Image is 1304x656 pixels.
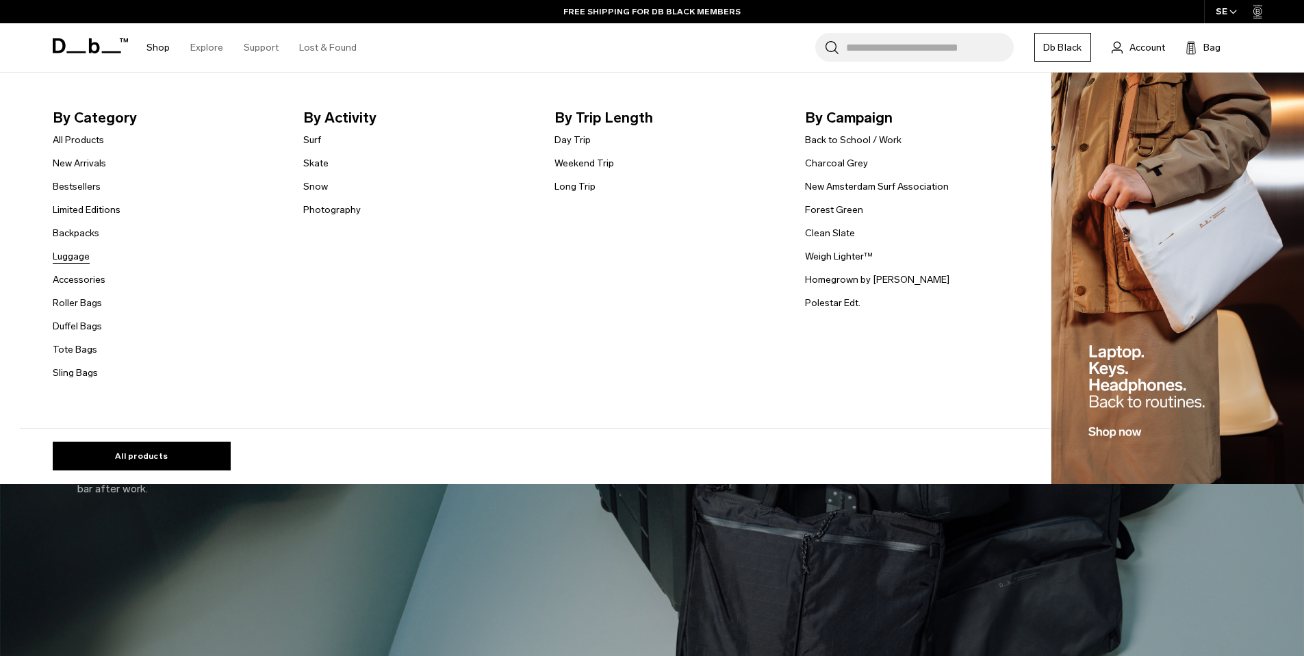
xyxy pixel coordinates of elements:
a: Snow [303,179,328,194]
a: Sling Bags [53,366,98,380]
a: Weekend Trip [554,156,614,171]
a: Long Trip [554,179,596,194]
span: Bag [1203,40,1220,55]
a: Photography [303,203,361,217]
a: Explore [190,23,223,72]
a: Weigh Lighter™ [805,249,873,264]
a: Homegrown by [PERSON_NAME] [805,273,949,287]
a: Backpacks [53,226,99,240]
a: Clean Slate [805,226,855,240]
a: Tote Bags [53,342,97,357]
span: Account [1129,40,1165,55]
span: By Category [53,107,282,129]
span: By Campaign [805,107,1034,129]
span: By Activity [303,107,533,129]
a: Forest Green [805,203,863,217]
nav: Main Navigation [136,23,367,72]
a: Duffel Bags [53,319,102,333]
a: New Amsterdam Surf Association [805,179,949,194]
a: FREE SHIPPING FOR DB BLACK MEMBERS [563,5,741,18]
a: Limited Editions [53,203,120,217]
a: Polestar Edt. [805,296,860,310]
a: Accessories [53,273,105,287]
button: Bag [1186,39,1220,55]
a: Db Black [1034,33,1091,62]
a: Lost & Found [299,23,357,72]
a: Surf [303,133,321,147]
a: Shop [146,23,170,72]
a: New Arrivals [53,156,106,171]
a: Support [244,23,279,72]
a: Charcoal Grey [805,156,868,171]
a: Bestsellers [53,179,101,194]
a: Account [1112,39,1165,55]
a: Back to School / Work [805,133,902,147]
a: Luggage [53,249,90,264]
a: All Products [53,133,104,147]
a: All products [53,442,231,470]
a: Skate [303,156,329,171]
a: Day Trip [554,133,591,147]
a: Roller Bags [53,296,102,310]
span: By Trip Length [554,107,784,129]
